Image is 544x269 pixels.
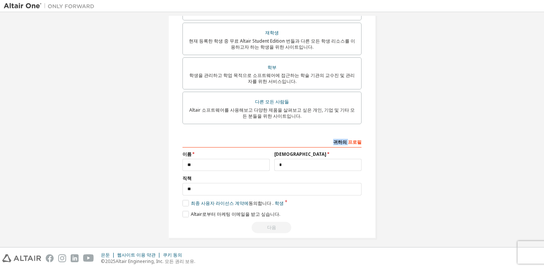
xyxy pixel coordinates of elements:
font: Altair로부터 마케팅 이메일을 받고 싶습니다. [191,211,280,217]
div: You need to provide your academic email [182,222,362,233]
img: 알타이르 원 [4,2,98,10]
img: facebook.svg [46,254,54,262]
font: 웹사이트 이용 약관 [117,252,156,258]
font: 재학생 [265,29,279,36]
font: 쿠키 동의 [163,252,182,258]
img: instagram.svg [58,254,66,262]
font: 현재 등록한 학생 중 무료 Altair Student Edition 번들과 다른 모든 학생 리소스를 이용하고자 하는 학생을 위한 사이트입니다. [189,38,355,50]
img: youtube.svg [83,254,94,262]
font: 동의합니다 . [249,200,274,206]
font: Altair 소프트웨어를 사용해보고 다양한 제품을 살펴보고 싶은 개인, 기업 및 기타 모든 분들을 위한 사이트입니다. [189,107,355,119]
font: 직책 [182,175,192,181]
font: 이름 [182,151,192,157]
font: 학생 [275,200,284,206]
img: linkedin.svg [71,254,79,262]
font: 학생을 관리하고 학업 목적으로 소프트웨어에 접근하는 학술 기관의 교수진 및 관리자를 위한 서비스입니다. [189,72,355,85]
img: altair_logo.svg [2,254,41,262]
font: [DEMOGRAPHIC_DATA] [274,151,326,157]
font: 2025 [105,258,116,264]
font: 귀하의 프로필 [333,139,362,145]
font: 다른 모든 사람들 [255,98,289,105]
font: 은둔 [101,252,110,258]
font: 최종 사용자 라이선스 계약에 [191,200,249,206]
font: 학부 [267,64,277,71]
font: © [101,258,105,264]
font: Altair Engineering, Inc. 모든 권리 보유. [116,258,195,264]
